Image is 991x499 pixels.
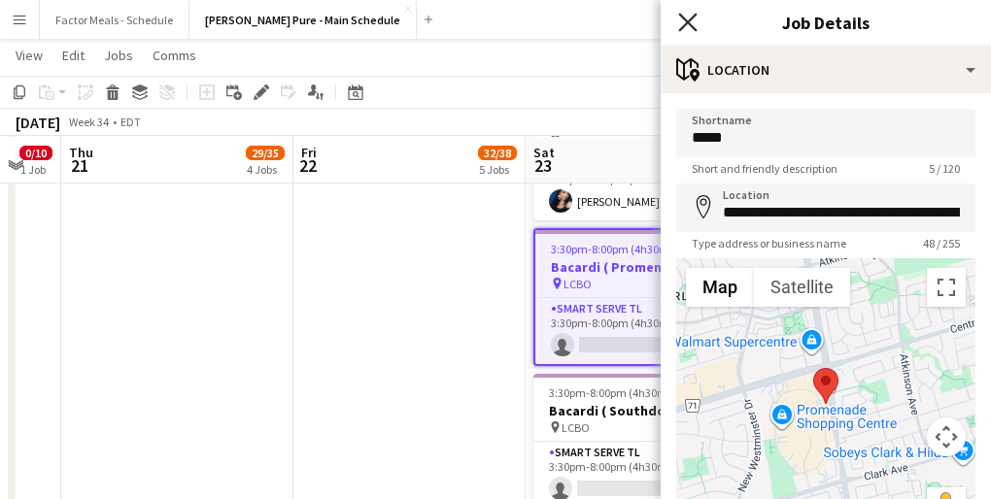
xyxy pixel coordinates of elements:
[20,162,51,177] div: 1 Job
[40,1,189,39] button: Factor Meals - Schedule
[54,43,92,68] a: Edit
[533,144,555,161] span: Sat
[104,47,133,64] span: Jobs
[64,115,113,129] span: Week 34
[66,154,93,177] span: 21
[533,228,751,366] app-job-card: 3:30pm-8:00pm (4h30m)0/1Bacardi ( Promenade Circle) LCBO1 RoleSmart Serve TL5A0/13:30pm-8:00pm (4...
[686,268,754,307] button: Show street map
[676,236,862,250] span: Type address or business name
[551,242,673,256] span: 3:30pm-8:00pm (4h30m)
[535,298,749,364] app-card-role: Smart Serve TL5A0/13:30pm-8:00pm (4h30m)
[301,144,317,161] span: Fri
[298,154,317,177] span: 22
[16,113,60,132] div: [DATE]
[535,258,749,276] h3: Bacardi ( Promenade Circle)
[246,146,285,160] span: 29/35
[153,47,196,64] span: Comms
[19,146,52,160] span: 0/10
[120,115,141,129] div: EDT
[479,162,516,177] div: 5 Jobs
[927,268,966,307] button: Toggle fullscreen view
[913,161,975,176] span: 5 / 120
[562,420,590,435] span: LCBO
[927,417,966,456] button: Map camera controls
[754,268,850,307] button: Show satellite imagery
[478,146,517,160] span: 32/38
[549,385,671,400] span: 3:30pm-8:00pm (4h30m)
[533,154,751,220] app-card-role: Smart Serve TL1/13:30pm-8:00pm (4h30m)[PERSON_NAME]
[189,1,417,39] button: [PERSON_NAME] Pure - Main Schedule
[62,47,85,64] span: Edit
[564,277,592,291] span: LCBO
[96,43,141,68] a: Jobs
[533,402,751,419] h3: Bacardi ( Southdown Rd)
[530,154,555,177] span: 23
[145,43,204,68] a: Comms
[8,43,51,68] a: View
[676,161,853,176] span: Short and friendly description
[16,47,43,64] span: View
[69,144,93,161] span: Thu
[661,10,991,35] h3: Job Details
[247,162,284,177] div: 4 Jobs
[661,47,991,93] div: Location
[907,236,975,250] span: 48 / 255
